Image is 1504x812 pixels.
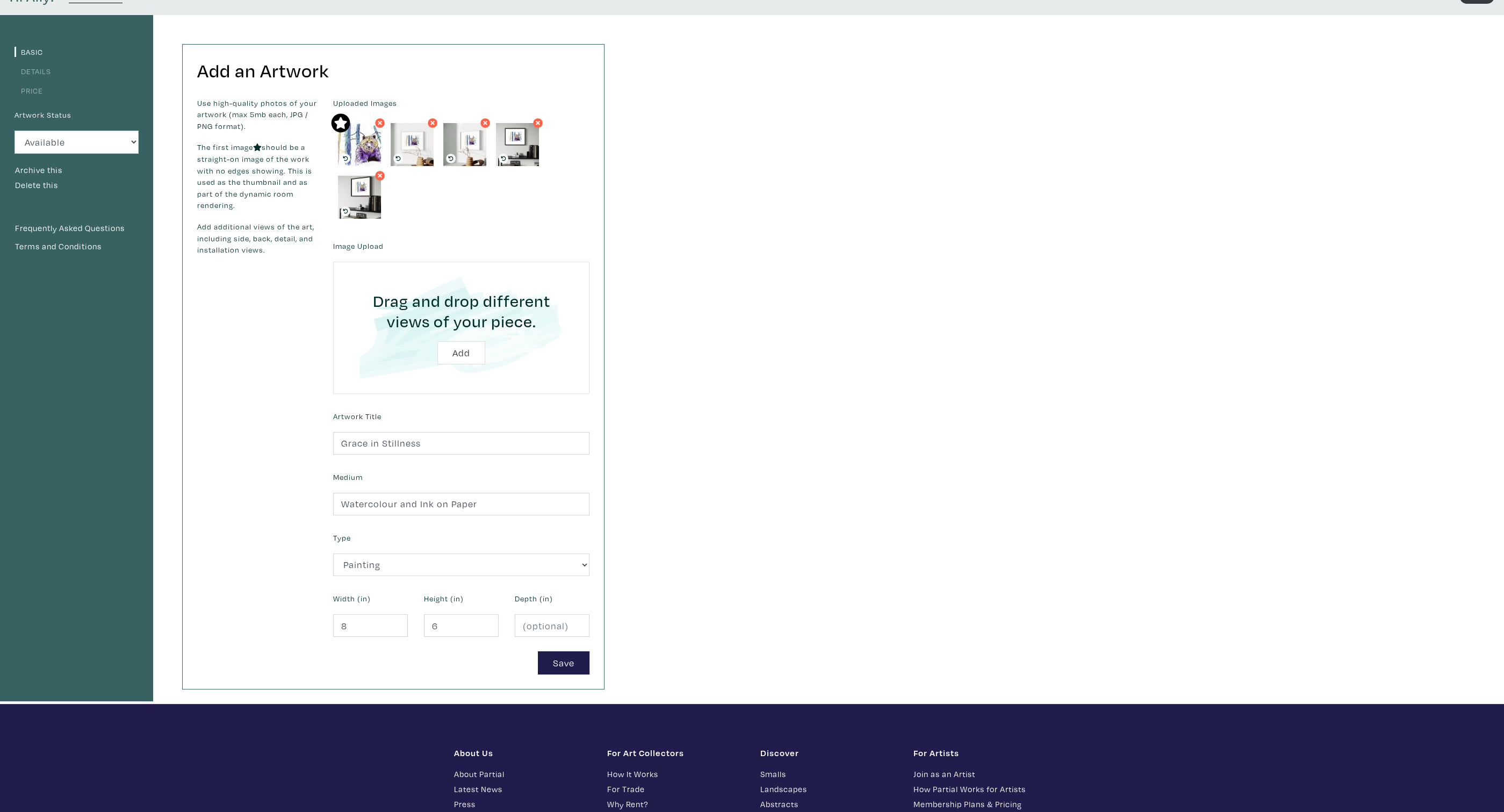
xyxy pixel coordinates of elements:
[760,783,897,795] a: Landscapes
[760,768,897,780] a: Smalls
[454,783,591,795] a: Latest News
[333,471,363,483] label: Medium
[424,593,464,605] label: Height (in)
[333,532,351,544] label: Type
[454,768,591,780] a: About Partial
[333,593,371,605] label: Width (in)
[197,141,317,211] p: The first image should be a straight-on image of the work with no edges showing. This is used as ...
[197,97,317,132] p: Use high-quality photos of your artwork (max 5mb each, JPG / PNG format).
[333,493,589,516] input: Ex. Acrylic on canvas, giclee on photo paper
[15,66,51,76] a: Details
[760,798,897,810] a: Abstracts
[607,783,744,795] a: For Trade
[913,768,1050,780] a: Join as an Artist
[15,178,59,192] button: Delete this
[197,221,317,256] p: Add additional views of the art, including side, back, detail, and installation views.
[15,109,71,121] label: Artwork Status
[496,123,539,166] img: phpThumb.php
[443,123,486,166] img: phpThumb.php
[338,123,381,166] img: phpThumb.php
[333,240,384,252] label: Image Upload
[454,798,591,810] a: Press
[454,748,591,758] h1: About Us
[515,593,553,605] label: Depth (in)
[15,240,139,254] a: Terms and Conditions
[607,798,744,810] a: Why Rent?
[538,651,589,674] button: Save
[913,783,1050,795] a: How Partial Works for Artists
[913,798,1050,810] a: Membership Plans & Pricing
[15,85,43,96] a: Price
[338,176,381,219] img: phpThumb.php
[15,163,63,177] button: Archive this
[760,748,897,758] h1: Discover
[607,768,744,780] a: How It Works
[333,411,382,422] label: Artwork Title
[197,59,589,82] h2: Add an Artwork
[15,47,43,57] a: Basic
[913,748,1050,758] h1: For Artists
[515,614,589,637] input: (optional)
[333,97,589,109] label: Uploaded Images
[15,221,139,235] a: Frequently Asked Questions
[607,748,744,758] h1: For Art Collectors
[391,123,434,166] img: phpThumb.php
